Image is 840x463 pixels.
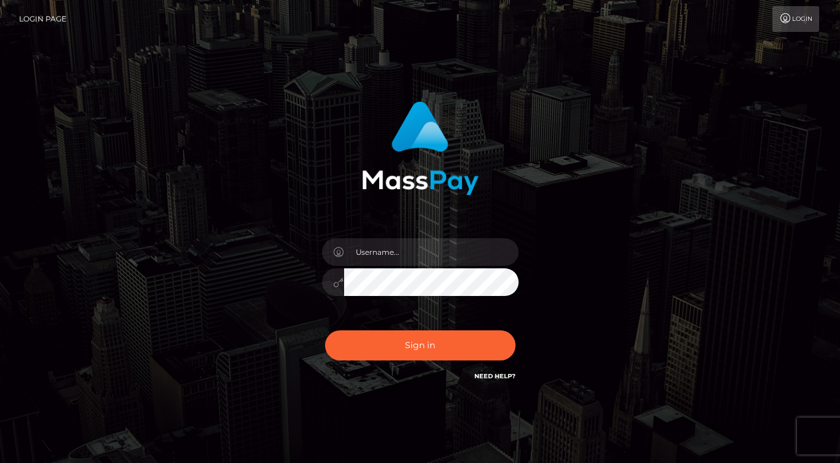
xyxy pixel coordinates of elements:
[344,238,519,266] input: Username...
[362,101,479,195] img: MassPay Login
[19,6,66,32] a: Login Page
[772,6,819,32] a: Login
[474,372,516,380] a: Need Help?
[325,330,516,360] button: Sign in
